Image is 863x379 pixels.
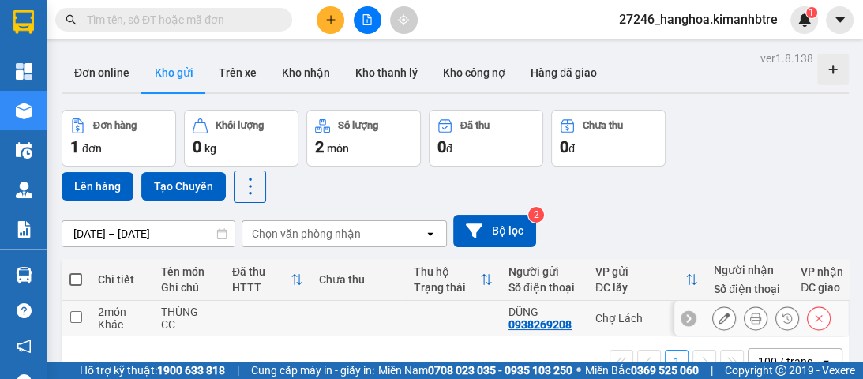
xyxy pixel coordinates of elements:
button: file-add [354,6,381,34]
span: đ [568,142,575,155]
span: đ [446,142,452,155]
svg: open [424,227,437,240]
span: 2 [315,137,324,156]
div: Khác [98,318,145,331]
span: 1 [70,137,79,156]
th: Toggle SortBy [406,259,501,301]
span: Cung cấp máy in - giấy in: [251,362,374,379]
button: Đã thu0đ [429,110,543,167]
div: CC [161,318,216,331]
span: 1 [809,7,814,18]
img: icon-new-feature [797,13,812,27]
span: đơn [82,142,102,155]
span: 0 [193,137,201,156]
button: Khối lượng0kg [184,110,298,167]
th: Toggle SortBy [224,259,311,301]
div: Chợ Lách [595,312,698,325]
div: 0938269208 [508,318,572,331]
span: notification [17,339,32,354]
button: aim [390,6,418,34]
span: question-circle [17,303,32,318]
input: Tìm tên, số ĐT hoặc mã đơn [87,11,273,28]
img: solution-icon [16,221,32,238]
span: 27246_hanghoa.kimanhbtre [606,9,790,29]
input: Select a date range. [62,221,235,246]
div: ĐC lấy [595,281,685,294]
th: Toggle SortBy [587,259,706,301]
div: Người gửi [508,265,580,278]
button: Đơn hàng1đơn [62,110,176,167]
div: Khối lượng [216,120,264,131]
span: | [237,362,239,379]
button: Hàng đã giao [518,54,610,92]
div: Trạng thái [414,281,480,294]
span: Miền Nam [378,362,572,379]
button: Kho thanh lý [343,54,430,92]
span: caret-down [833,13,847,27]
div: Chi tiết [98,273,145,286]
div: VP gửi [595,265,685,278]
img: warehouse-icon [16,103,32,119]
span: | [711,362,713,379]
div: Số điện thoại [508,281,580,294]
button: Tạo Chuyến [141,172,226,201]
button: Đơn online [62,54,142,92]
span: copyright [775,365,786,376]
button: Lên hàng [62,172,133,201]
svg: open [820,355,832,368]
button: Trên xe [206,54,269,92]
div: Người nhận [714,264,785,276]
div: Đã thu [460,120,490,131]
div: THÙNG [161,306,216,318]
button: Kho công nợ [430,54,518,92]
div: Ghi chú [161,281,216,294]
strong: 1900 633 818 [157,364,225,377]
span: kg [204,142,216,155]
sup: 2 [528,207,544,223]
div: 2 món [98,306,145,318]
span: plus [325,14,336,25]
strong: 0369 525 060 [631,364,699,377]
div: HTTT [232,281,291,294]
button: Kho nhận [269,54,343,92]
span: 0 [560,137,568,156]
div: Số lượng [338,120,378,131]
div: Tạo kho hàng mới [817,54,849,85]
div: DŨNG [508,306,580,318]
span: 0 [437,137,446,156]
img: warehouse-icon [16,267,32,283]
div: Chọn văn phòng nhận [252,226,361,242]
button: 1 [665,350,689,373]
div: 100 / trang [758,354,813,370]
span: món [327,142,349,155]
button: Bộ lọc [453,215,536,247]
img: dashboard-icon [16,63,32,80]
span: search [66,14,77,25]
span: aim [398,14,409,25]
img: warehouse-icon [16,142,32,159]
div: Đã thu [232,265,291,278]
span: Miền Bắc [585,362,699,379]
span: Hỗ trợ kỹ thuật: [80,362,225,379]
div: Tên món [161,265,216,278]
div: Chưa thu [319,273,398,286]
button: Số lượng2món [306,110,421,167]
div: ver 1.8.138 [760,50,813,67]
span: ⚪️ [576,367,581,373]
span: file-add [362,14,373,25]
div: Thu hộ [414,265,480,278]
button: Kho gửi [142,54,206,92]
sup: 1 [806,7,817,18]
div: Đơn hàng [93,120,137,131]
button: Chưa thu0đ [551,110,666,167]
button: plus [317,6,344,34]
img: warehouse-icon [16,182,32,198]
strong: 0708 023 035 - 0935 103 250 [428,364,572,377]
img: logo-vxr [13,10,34,34]
div: Chưa thu [583,120,623,131]
div: Sửa đơn hàng [712,306,736,330]
button: caret-down [826,6,854,34]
